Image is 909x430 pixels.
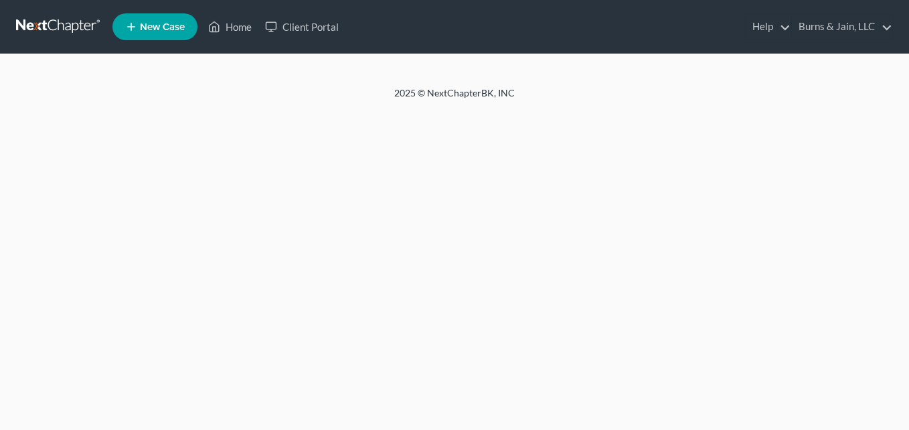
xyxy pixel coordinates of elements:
a: Home [201,15,258,39]
a: Help [746,15,791,39]
new-legal-case-button: New Case [112,13,197,40]
div: 2025 © NextChapterBK, INC [73,86,836,111]
a: Client Portal [258,15,345,39]
a: Burns & Jain, LLC [792,15,892,39]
